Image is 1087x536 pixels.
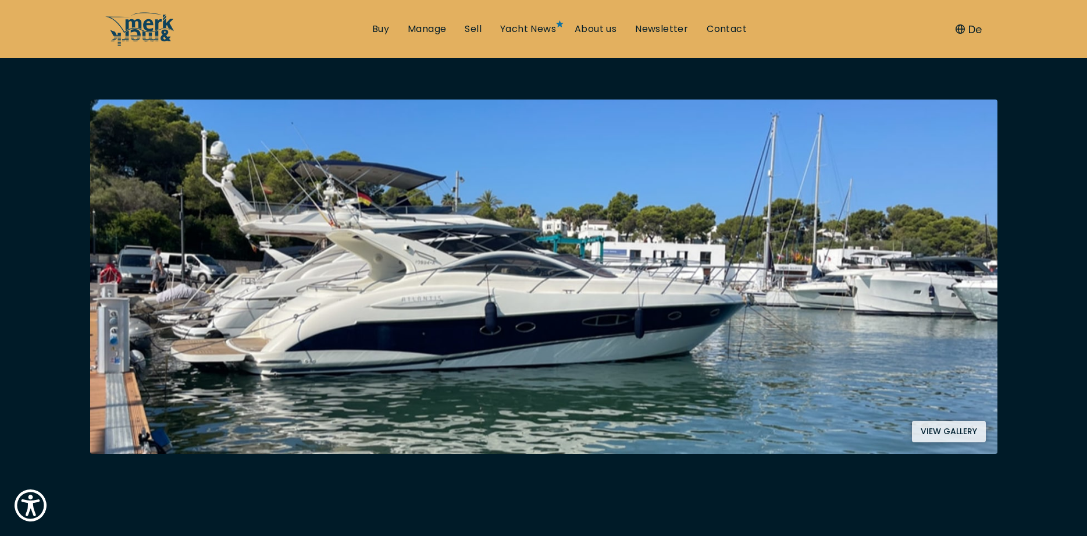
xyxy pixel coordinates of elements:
[956,22,982,37] button: De
[707,23,747,36] a: Contact
[408,23,446,36] a: Manage
[372,23,389,36] a: Buy
[912,421,986,442] button: View gallery
[12,487,49,524] button: Show Accessibility Preferences
[90,100,997,454] img: Merk&Merk
[575,23,616,36] a: About us
[105,37,175,50] a: /
[635,23,688,36] a: Newsletter
[465,23,482,36] a: Sell
[500,23,556,36] a: Yacht News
